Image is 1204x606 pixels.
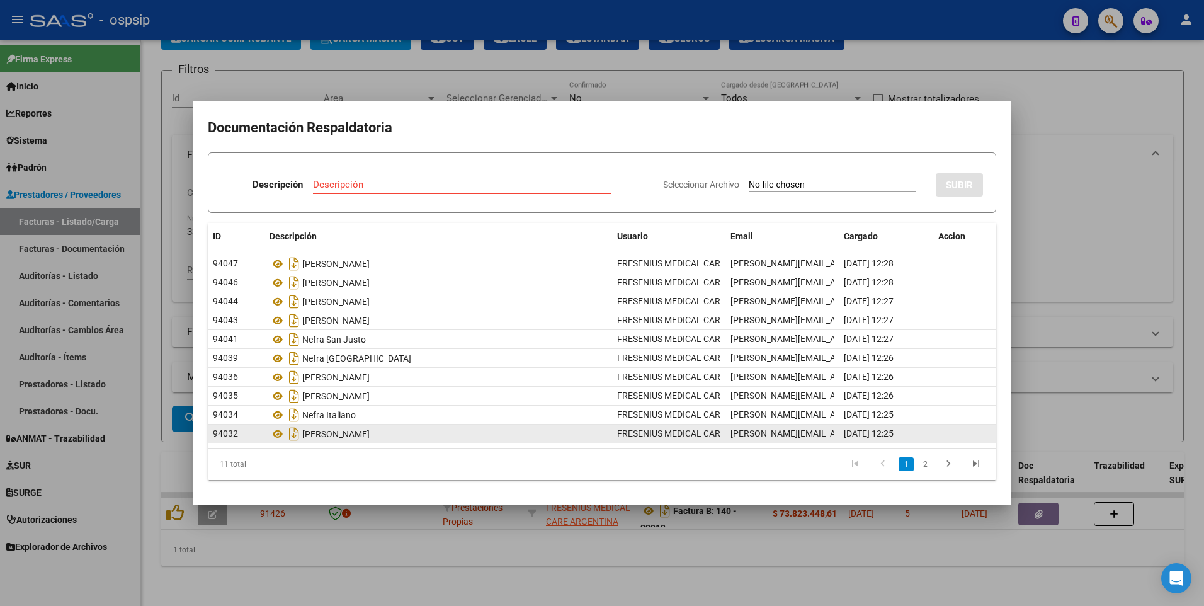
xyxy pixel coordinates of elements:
span: [DATE] 12:26 [844,391,894,401]
datatable-header-cell: ID [208,223,264,250]
datatable-header-cell: Usuario [612,223,725,250]
a: go to previous page [871,457,895,471]
span: FRESENIUS MEDICAL CARE - [617,277,730,287]
span: [DATE] 12:27 [844,334,894,344]
span: [DATE] 12:28 [844,258,894,268]
i: Descargar documento [286,367,302,387]
span: 94032 [213,428,238,438]
i: Descargar documento [286,273,302,293]
span: [PERSON_NAME][EMAIL_ADDRESS][DATE][PERSON_NAME][DOMAIN_NAME] [730,353,1031,363]
span: 94041 [213,334,238,344]
span: [DATE] 12:27 [844,296,894,306]
span: 94034 [213,409,238,420]
span: [DATE] 12:26 [844,372,894,382]
span: [PERSON_NAME][EMAIL_ADDRESS][DATE][PERSON_NAME][DOMAIN_NAME] [730,258,1031,268]
i: Descargar documento [286,292,302,312]
span: Usuario [617,231,648,241]
div: [PERSON_NAME] [270,292,607,312]
span: [PERSON_NAME][EMAIL_ADDRESS][DATE][PERSON_NAME][DOMAIN_NAME] [730,277,1031,287]
span: FRESENIUS MEDICAL CARE - [617,334,730,344]
div: 11 total [208,449,363,480]
h2: Documentación Respaldatoria [208,116,996,140]
span: 94044 [213,296,238,306]
span: [PERSON_NAME][EMAIL_ADDRESS][DATE][PERSON_NAME][DOMAIN_NAME] [730,296,1031,306]
span: Seleccionar Archivo [663,180,739,190]
div: Nefra [GEOGRAPHIC_DATA] [270,348,607,369]
div: [PERSON_NAME] [270,367,607,387]
span: 94035 [213,391,238,401]
span: FRESENIUS MEDICAL CARE - [617,428,730,438]
span: [PERSON_NAME][EMAIL_ADDRESS][DATE][PERSON_NAME][DOMAIN_NAME] [730,428,1031,438]
span: FRESENIUS MEDICAL CARE - [617,315,730,325]
span: [DATE] 12:28 [844,277,894,287]
datatable-header-cell: Accion [933,223,996,250]
span: FRESENIUS MEDICAL CARE - [617,372,730,382]
i: Descargar documento [286,329,302,350]
p: Descripción [253,178,303,192]
div: [PERSON_NAME] [270,386,607,406]
span: 94036 [213,372,238,382]
i: Descargar documento [286,348,302,369]
span: 94039 [213,353,238,363]
datatable-header-cell: Email [725,223,839,250]
span: 94046 [213,277,238,287]
span: [PERSON_NAME][EMAIL_ADDRESS][DATE][PERSON_NAME][DOMAIN_NAME] [730,391,1031,401]
a: go to next page [936,457,960,471]
div: [PERSON_NAME] [270,273,607,293]
a: 1 [899,457,914,471]
div: [PERSON_NAME] [270,311,607,331]
div: Open Intercom Messenger [1161,563,1191,593]
span: ID [213,231,221,241]
li: page 1 [897,454,916,475]
i: Descargar documento [286,254,302,274]
div: [PERSON_NAME] [270,424,607,444]
span: 94047 [213,258,238,268]
span: 94043 [213,315,238,325]
div: Nefra Italiano [270,405,607,425]
a: 2 [917,457,933,471]
span: FRESENIUS MEDICAL CARE - [617,353,730,363]
a: go to last page [964,457,988,471]
datatable-header-cell: Cargado [839,223,933,250]
span: [PERSON_NAME][EMAIL_ADDRESS][DATE][PERSON_NAME][DOMAIN_NAME] [730,372,1031,382]
span: FRESENIUS MEDICAL CARE - [617,409,730,420]
i: Descargar documento [286,386,302,406]
button: SUBIR [936,173,983,197]
span: Descripción [270,231,317,241]
span: SUBIR [946,180,973,191]
span: [PERSON_NAME][EMAIL_ADDRESS][DATE][PERSON_NAME][DOMAIN_NAME] [730,334,1031,344]
span: [DATE] 12:27 [844,315,894,325]
span: FRESENIUS MEDICAL CARE - [617,258,730,268]
span: [PERSON_NAME][EMAIL_ADDRESS][DATE][PERSON_NAME][DOMAIN_NAME] [730,315,1031,325]
i: Descargar documento [286,424,302,444]
span: Accion [938,231,965,241]
a: go to first page [843,457,867,471]
div: [PERSON_NAME] [270,254,607,274]
span: FRESENIUS MEDICAL CARE - [617,391,730,401]
span: Email [730,231,753,241]
span: [DATE] 12:25 [844,428,894,438]
div: Nefra San Justo [270,329,607,350]
span: Cargado [844,231,878,241]
span: [DATE] 12:25 [844,409,894,420]
span: [PERSON_NAME][EMAIL_ADDRESS][DATE][PERSON_NAME][DOMAIN_NAME] [730,409,1031,420]
li: page 2 [916,454,934,475]
i: Descargar documento [286,311,302,331]
span: [DATE] 12:26 [844,353,894,363]
span: FRESENIUS MEDICAL CARE - [617,296,730,306]
i: Descargar documento [286,405,302,425]
datatable-header-cell: Descripción [264,223,612,250]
